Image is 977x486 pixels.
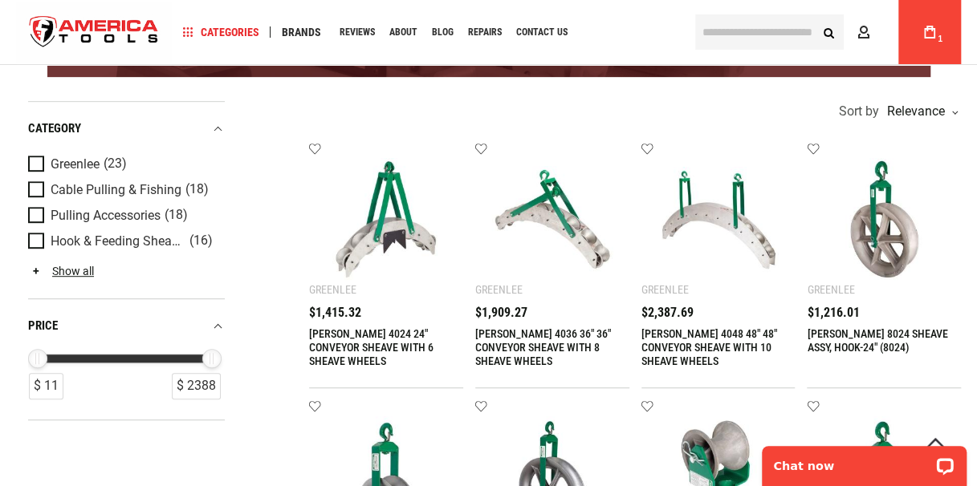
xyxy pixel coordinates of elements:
[807,327,947,354] a: [PERSON_NAME] 8024 SHEAVE ASSY, HOOK-24" (8024)
[491,158,613,280] img: GREENLEE 4036 36
[165,209,188,222] span: (18)
[275,22,328,43] a: Brands
[51,209,161,223] span: Pulling Accessories
[641,327,777,367] a: [PERSON_NAME] 4048 48" 48" CONVEYOR SHEAVE WITH 10 SHEAVE WHEELS
[641,306,694,319] span: $2,387.69
[309,306,361,319] span: $1,415.32
[813,17,844,47] button: Search
[185,183,209,196] span: (18)
[104,157,127,171] span: (23)
[28,156,221,173] a: Greenlee (23)
[282,26,321,38] span: Brands
[807,306,859,319] span: $1,216.01
[51,157,100,172] span: Greenlee
[751,435,977,486] iframe: LiveChat chat widget
[28,315,225,337] div: price
[461,22,509,43] a: Repairs
[16,2,172,63] a: store logo
[340,27,375,37] span: Reviews
[28,101,225,420] div: Product Filters
[332,22,382,43] a: Reviews
[189,234,213,248] span: (16)
[28,207,221,225] a: Pulling Accessories (18)
[382,22,425,43] a: About
[28,118,225,140] div: category
[509,22,575,43] a: Contact Us
[325,158,447,280] img: GREENLEE 4024 24
[516,27,568,37] span: Contact Us
[51,234,185,249] span: Hook & Feeding Sheaves
[475,306,527,319] span: $1,909.27
[468,27,502,37] span: Repairs
[51,183,181,197] span: Cable Pulling & Fishing
[938,34,942,43] span: 1
[309,283,356,296] div: Greenlee
[389,27,417,37] span: About
[807,283,854,296] div: Greenlee
[182,26,259,38] span: Categories
[28,233,221,250] a: Hook & Feeding Sheaves (16)
[475,283,523,296] div: Greenlee
[28,265,94,277] a: Show all
[475,327,611,367] a: [PERSON_NAME] 4036 36" 36" CONVEYOR SHEAVE WITH 8 SHEAVE WHEELS
[425,22,461,43] a: Blog
[432,27,454,37] span: Blog
[309,327,434,367] a: [PERSON_NAME] 4024 24" CONVEYOR SHEAVE WITH 6 SHEAVE WHEELS
[657,158,780,280] img: GREENLEE 4048 48
[175,22,267,43] a: Categories
[29,373,63,399] div: $ 11
[172,373,221,399] div: $ 2388
[883,105,957,118] div: Relevance
[28,181,221,199] a: Cable Pulling & Fishing (18)
[823,158,945,280] img: GREENLEE 8024 SHEAVE ASSY, HOOK-24
[839,105,879,118] span: Sort by
[641,283,689,296] div: Greenlee
[16,2,172,63] img: America Tools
